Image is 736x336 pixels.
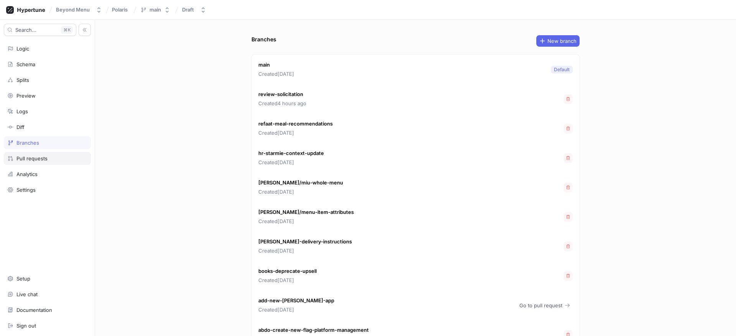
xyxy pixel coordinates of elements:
[258,218,354,225] p: Created [DATE]
[16,323,36,329] div: Sign out
[251,35,276,43] div: Branches
[16,155,48,161] div: Pull requests
[4,24,76,36] button: Search...K
[16,140,39,146] div: Branches
[16,187,36,193] div: Settings
[258,209,354,216] p: [PERSON_NAME]/menu-item-attributes
[258,70,294,78] p: Created [DATE]
[258,120,333,128] p: refaat-meal-recommendations
[16,46,29,52] div: Logic
[258,100,306,108] p: Created 4 hours ago
[16,124,25,130] div: Diff
[16,276,30,282] div: Setup
[16,307,52,313] div: Documentation
[258,238,352,246] p: [PERSON_NAME]-delivery-instructions
[56,7,90,13] div: Beyond Menu
[53,3,105,16] button: Beyond Menu
[258,179,343,187] p: [PERSON_NAME]/miu-whole-menu
[258,247,352,255] p: Created [DATE]
[149,7,161,13] div: main
[182,7,194,13] div: Draft
[258,326,369,334] p: abdo-create-new-flag-platform-management
[258,306,334,314] p: Created [DATE]
[517,300,573,310] button: Go to pull request
[258,277,317,284] p: Created [DATE]
[16,61,35,67] div: Schema
[258,129,333,137] p: Created [DATE]
[179,3,209,16] button: Draft
[547,39,577,43] span: New branch
[258,159,324,166] p: Created [DATE]
[16,108,28,114] div: Logs
[15,28,36,32] span: Search...
[536,35,580,47] button: New branch
[16,77,29,83] div: Splits
[554,66,570,73] div: Default
[16,93,36,99] div: Preview
[258,267,317,275] p: books-deprecate-upsell
[258,150,324,157] p: hr-starmie-context-update
[16,171,38,177] div: Analytics
[112,7,128,12] span: Polaris
[4,303,91,316] a: Documentation
[258,188,343,196] p: Created [DATE]
[16,291,38,297] div: Live chat
[258,297,334,305] p: add-new-[PERSON_NAME]-app
[61,26,73,34] div: K
[258,91,306,98] p: review-solicitation
[258,61,294,69] p: main
[137,3,173,16] button: main
[519,303,562,308] span: Go to pull request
